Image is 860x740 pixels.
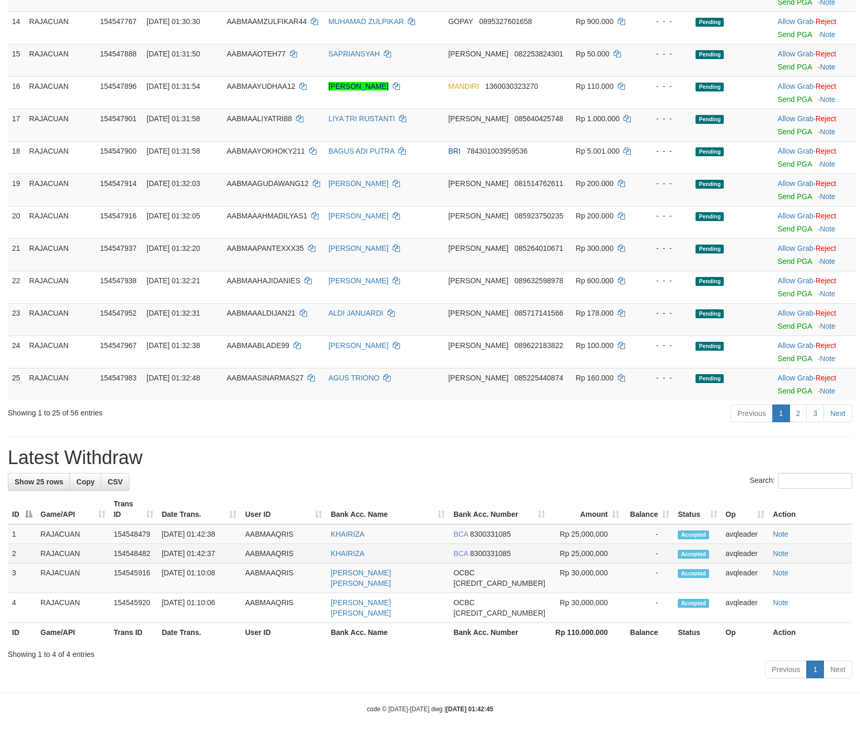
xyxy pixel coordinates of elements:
span: 154547967 [100,341,136,350]
a: Reject [816,147,837,155]
div: - - - [647,146,688,156]
td: · [773,303,856,336]
td: RAJACUAN [25,141,96,174]
span: [DATE] 01:32:20 [147,244,200,252]
td: [DATE] 01:10:06 [158,593,241,623]
span: AABMAAGUDAWANG12 [227,179,309,188]
a: Allow Grab [777,179,813,188]
td: 25 [8,368,25,400]
span: AABMAAYOKHOKY211 [227,147,305,155]
span: [PERSON_NAME] [448,309,508,317]
span: Rp 200.000 [576,212,614,220]
a: 1 [806,661,824,678]
td: · [773,109,856,141]
td: AABMAAQRIS [241,544,326,563]
a: Send PGA [777,128,811,136]
th: User ID [241,623,326,642]
a: Send PGA [777,354,811,363]
a: Send PGA [777,30,811,39]
th: Action [769,623,852,642]
td: 3 [8,563,37,593]
th: Bank Acc. Name [326,623,449,642]
a: Note [820,192,835,201]
span: Pending [696,374,724,383]
th: Op [722,623,769,642]
td: [DATE] 01:42:37 [158,544,241,563]
td: · [773,206,856,238]
td: 16 [8,76,25,109]
a: [PERSON_NAME] [PERSON_NAME] [331,569,391,587]
td: · [773,238,856,271]
a: KHAIRIZA [331,549,364,558]
th: Date Trans. [158,623,241,642]
a: Note [820,95,835,103]
span: Rp 178.000 [576,309,614,317]
th: ID [8,623,37,642]
span: · [777,179,815,188]
span: Copy 085640425748 to clipboard [514,114,563,123]
div: - - - [647,275,688,286]
td: 4 [8,593,37,623]
a: Reject [816,17,837,26]
div: - - - [647,340,688,351]
td: · [773,336,856,368]
span: Copy 784301003959536 to clipboard [467,147,528,155]
span: · [777,147,815,155]
td: · [773,368,856,400]
span: [PERSON_NAME] [448,244,508,252]
a: Note [820,30,835,39]
a: Send PGA [777,63,811,71]
span: 154547983 [100,374,136,382]
a: Send PGA [777,160,811,168]
span: · [777,114,815,123]
span: Copy 082253824301 to clipboard [514,50,563,58]
td: - [623,593,674,623]
div: - - - [647,373,688,383]
h1: Latest Withdraw [8,447,852,468]
td: 14 [8,11,25,44]
td: RAJACUAN [25,174,96,206]
td: 20 [8,206,25,238]
td: 154548479 [110,524,158,544]
span: Copy [76,478,95,486]
span: Pending [696,212,724,221]
a: Allow Grab [777,341,813,350]
th: Status: activate to sort column ascending [674,494,721,524]
span: Show 25 rows [15,478,63,486]
span: [DATE] 01:31:58 [147,114,200,123]
span: Rp 600.000 [576,276,614,285]
span: Pending [696,147,724,156]
th: Game/API [37,623,110,642]
th: User ID: activate to sort column ascending [241,494,326,524]
a: Reject [816,50,837,58]
span: Rp 200.000 [576,179,614,188]
span: · [777,374,815,382]
span: Accepted [678,530,709,539]
a: [PERSON_NAME] [328,341,388,350]
span: [DATE] 01:32:48 [147,374,200,382]
a: Note [820,290,835,298]
a: Reject [816,244,837,252]
span: · [777,82,815,90]
span: 154547938 [100,276,136,285]
span: Rp 5.001.000 [576,147,620,155]
th: Op: activate to sort column ascending [722,494,769,524]
span: [DATE] 01:32:38 [147,341,200,350]
span: Rp 50.000 [576,50,610,58]
span: Pending [696,115,724,124]
span: AABMAAPANTEXXX35 [227,244,304,252]
span: BRI [448,147,460,155]
td: RAJACUAN [25,44,96,76]
a: 1 [772,404,790,422]
input: Search: [778,473,852,489]
span: AABMAAMZULFIKAR44 [227,17,307,26]
td: 18 [8,141,25,174]
a: Note [820,354,835,363]
span: [DATE] 01:31:50 [147,50,200,58]
span: [PERSON_NAME] [448,341,508,350]
a: Note [773,530,788,538]
td: RAJACUAN [25,271,96,303]
th: Trans ID: activate to sort column ascending [110,494,158,524]
span: AABMAALIYATRI88 [227,114,292,123]
td: · [773,271,856,303]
